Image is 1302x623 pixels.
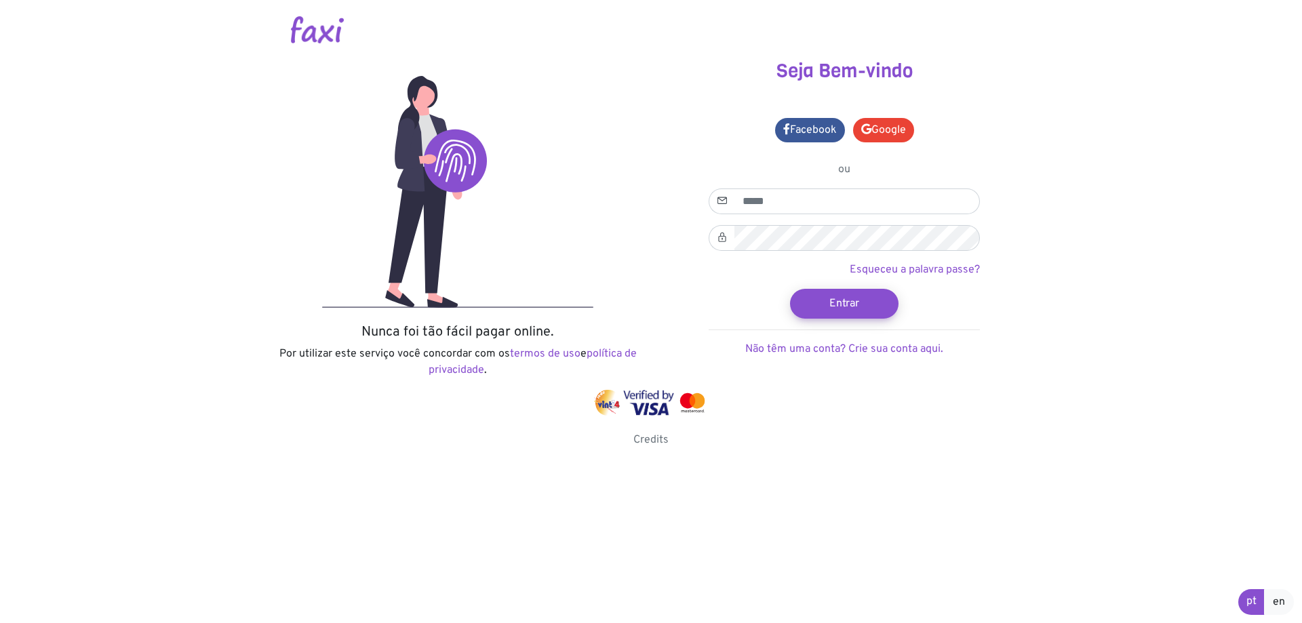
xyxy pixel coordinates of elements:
[850,263,980,277] a: Esqueceu a palavra passe?
[1264,589,1294,615] a: en
[745,342,943,356] a: Não têm uma conta? Crie sua conta aqui.
[661,60,1027,83] h3: Seja Bem-vindo
[275,346,641,378] p: Por utilizar este serviço você concordar com os e .
[709,161,980,178] p: ou
[510,347,580,361] a: termos de uso
[775,118,845,142] a: Facebook
[594,390,621,416] img: vinti4
[677,390,708,416] img: mastercard
[275,324,641,340] h5: Nunca foi tão fácil pagar online.
[790,289,899,319] button: Entrar
[1238,589,1265,615] a: pt
[853,118,914,142] a: Google
[623,390,674,416] img: visa
[633,433,669,447] a: Credits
